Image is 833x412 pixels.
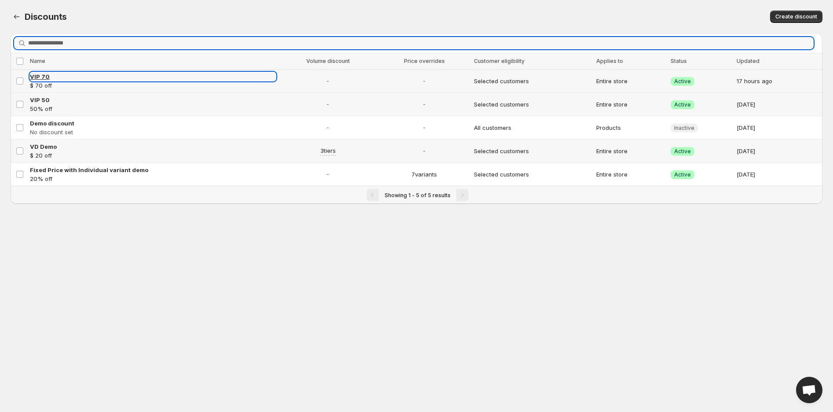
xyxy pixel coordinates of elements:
[30,81,276,90] p: $ 70 off
[596,58,623,64] span: Applies to
[775,13,817,20] span: Create discount
[404,58,445,64] span: Price overrides
[671,58,687,64] span: Status
[594,116,668,140] td: Products
[30,166,276,174] a: Fixed Price with Individual variant demo
[471,93,594,116] td: Selected customers
[281,123,375,132] span: -
[380,77,469,85] span: -
[380,147,469,155] span: -
[30,128,276,136] p: No discount set
[380,170,469,179] span: 7 variants
[30,174,276,183] p: 20% off
[281,100,375,109] span: -
[770,11,822,23] button: Create discount
[737,58,760,64] span: Updated
[594,140,668,163] td: Entire store
[674,171,691,178] span: Active
[674,125,694,132] span: Inactive
[30,96,50,103] span: VIP 50
[25,11,67,22] span: Discounts
[734,116,822,140] td: [DATE]
[734,70,822,93] td: 17 hours ago
[385,192,451,199] span: Showing 1 - 5 of 5 results
[30,142,276,151] a: VD Demo
[30,151,276,160] p: $ 20 off
[594,163,668,186] td: Entire store
[11,186,822,204] nav: Pagination
[281,77,375,85] span: -
[11,11,23,23] button: Back to dashboard
[30,58,45,64] span: Name
[674,101,691,108] span: Active
[320,146,336,155] span: 3 tiers
[30,73,50,80] span: VIP 70
[471,116,594,140] td: All customers
[30,104,276,113] p: 50% off
[734,93,822,116] td: [DATE]
[734,140,822,163] td: [DATE]
[30,72,276,81] a: VIP 70
[30,119,276,128] a: Demo discount
[474,58,525,64] span: Customer eligibility
[281,170,375,179] span: -
[674,148,691,155] span: Active
[594,93,668,116] td: Entire store
[471,163,594,186] td: Selected customers
[306,58,350,64] span: Volume discount
[30,166,148,173] span: Fixed Price with Individual variant demo
[380,100,469,109] span: -
[594,70,668,93] td: Entire store
[674,78,691,85] span: Active
[30,120,74,127] span: Demo discount
[471,70,594,93] td: Selected customers
[471,140,594,163] td: Selected customers
[30,143,57,150] span: VD Demo
[30,96,276,104] a: VIP 50
[796,377,822,403] div: Open chat
[380,123,469,132] span: -
[734,163,822,186] td: [DATE]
